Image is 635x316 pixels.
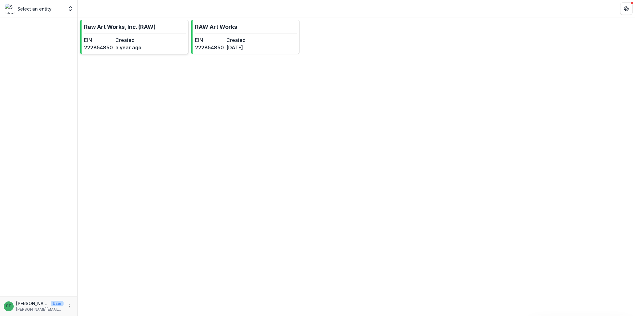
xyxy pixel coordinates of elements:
dt: Created [115,36,144,44]
p: User [51,301,64,306]
p: [PERSON_NAME] [16,300,48,307]
dd: [DATE] [226,44,255,51]
p: Raw Art Works, Inc. (RAW) [84,23,156,31]
a: RAW Art WorksEIN222854850Created[DATE] [191,20,300,54]
dt: EIN [84,36,113,44]
dt: Created [226,36,255,44]
dd: 222854850 [195,44,224,51]
img: Select an entity [5,4,15,14]
button: Get Help [620,2,633,15]
p: [PERSON_NAME][EMAIL_ADDRESS][DOMAIN_NAME] [16,307,64,312]
p: Select an entity [17,6,51,12]
a: Raw Art Works, Inc. (RAW)EIN222854850Createda year ago [80,20,189,54]
div: Elliot Tranter [6,304,11,308]
dt: EIN [195,36,224,44]
button: Open entity switcher [66,2,75,15]
dd: a year ago [115,44,144,51]
p: RAW Art Works [195,23,237,31]
button: More [66,303,73,310]
dd: 222854850 [84,44,113,51]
